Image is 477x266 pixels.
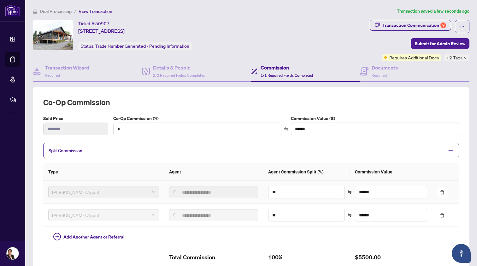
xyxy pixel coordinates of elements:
[415,39,465,49] span: Submit for Admin Review
[164,163,263,181] th: Agent
[43,143,459,158] div: Split Commission
[464,56,467,59] span: down
[382,20,446,30] div: Transaction Communication
[440,22,446,28] div: 9
[153,73,205,78] span: 2/2 Required Fields Completed
[389,54,439,61] span: Requires Additional Docs
[95,21,109,27] span: 50907
[52,187,155,197] span: RAHR Agent
[370,20,451,31] button: Transaction Communication9
[263,163,350,181] th: Agent Commission Split (%)
[153,64,205,71] h4: Details & People
[284,127,288,131] span: swap
[372,73,387,78] span: Required
[45,73,60,78] span: Required
[52,210,155,220] span: RAHR Agent
[74,8,76,15] li: /
[5,5,20,16] img: logo
[48,232,130,242] button: Add Another Agent or Referral
[95,43,189,49] span: Trade Number Generated - Pending Information
[355,252,427,263] h2: $5500.00
[45,64,89,71] h4: Transaction Wizard
[78,42,192,50] div: Status:
[372,64,398,71] h4: Documents
[43,115,108,122] label: Sold Price
[78,20,109,27] div: Ticket #:
[63,233,125,240] span: Add Another Agent or Referral
[261,64,313,71] h4: Commission
[173,213,177,217] img: search_icon
[173,190,177,194] img: search_icon
[350,163,432,181] th: Commission Value
[268,252,345,263] h2: 100%
[446,54,462,61] span: +2 Tags
[33,20,73,50] img: IMG-X12094157_1.jpg
[452,244,471,263] button: Open asap
[347,213,352,217] span: swap
[448,148,454,154] span: minus
[33,9,37,14] span: home
[460,24,464,29] span: ellipsis
[347,190,352,194] span: swap
[78,27,125,35] span: [STREET_ADDRESS]
[43,97,459,107] h2: Co-op Commission
[40,9,72,14] span: Deal Processing
[440,213,445,218] span: delete
[79,9,112,14] span: View Transaction
[411,38,469,49] button: Submit for Admin Review
[49,148,82,154] span: Split Commission
[169,252,258,263] h2: Total Commission
[261,73,313,78] span: 1/1 Required Fields Completed
[291,115,459,122] label: Commission Value ($)
[43,163,164,181] th: Type
[53,233,61,240] span: plus-circle
[397,8,469,15] article: Transaction saved a few seconds ago
[113,115,281,122] label: Co-Op Commission (%)
[7,247,19,259] img: Profile Icon
[440,190,445,195] span: delete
